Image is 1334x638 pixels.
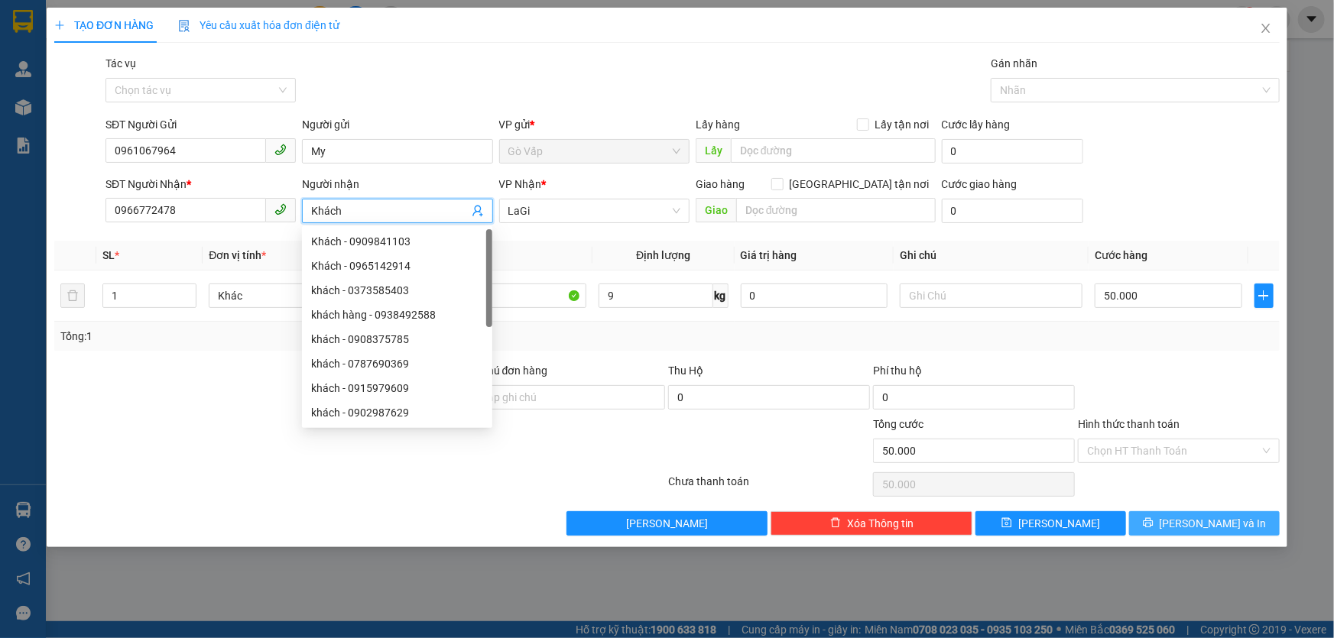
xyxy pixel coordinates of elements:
[499,178,542,190] span: VP Nhận
[1255,290,1273,302] span: plus
[942,178,1018,190] label: Cước giao hàng
[508,199,680,222] span: LaGi
[869,116,936,133] span: Lấy tận nơi
[713,283,729,308] span: kg
[178,20,190,32] img: icon
[209,249,266,261] span: Đơn vị tính
[311,257,483,274] div: Khách - 0965142914
[311,380,483,397] div: khách - 0915979609
[1160,515,1267,532] span: [PERSON_NAME] và In
[178,19,339,31] span: Yêu cầu xuất hóa đơn điện tử
[6,38,135,67] span: 33 Bác Ái, P Phước Hội, TX Lagi
[942,199,1083,223] input: Cước giao hàng
[302,303,492,327] div: khách hàng - 0938492588
[1095,249,1147,261] span: Cước hàng
[464,385,666,410] input: Ghi chú đơn hàng
[626,515,708,532] span: [PERSON_NAME]
[696,118,740,131] span: Lấy hàng
[311,404,483,421] div: khách - 0902987629
[636,249,690,261] span: Định lượng
[784,176,936,193] span: [GEOGRAPHIC_DATA] tận nơi
[508,140,680,163] span: Gò Vấp
[1254,283,1274,308] button: plus
[302,400,492,425] div: khách - 0902987629
[696,138,731,163] span: Lấy
[302,254,492,278] div: Khách - 0965142914
[873,362,1075,385] div: Phí thu hộ
[302,278,492,303] div: khách - 0373585403
[991,57,1037,70] label: Gán nhãn
[741,283,888,308] input: 0
[6,97,102,114] strong: Phiếu gửi hàng
[60,328,515,345] div: Tổng: 1
[696,178,745,190] span: Giao hàng
[668,364,703,377] span: Thu Hộ
[771,511,972,536] button: deleteXóa Thông tin
[302,116,492,133] div: Người gửi
[894,241,1089,270] th: Ghi chú
[900,283,1082,308] input: Ghi Chú
[218,284,382,307] span: Khác
[499,116,690,133] div: VP gửi
[1143,517,1154,530] span: printer
[302,229,492,254] div: Khách - 0909841103
[942,118,1011,131] label: Cước lấy hàng
[54,19,154,31] span: TẠO ĐƠN HÀNG
[302,351,492,376] div: khách - 0787690369
[472,205,484,217] span: user-add
[311,355,483,372] div: khách - 0787690369
[1129,511,1280,536] button: printer[PERSON_NAME] và In
[873,418,923,430] span: Tổng cước
[302,327,492,351] div: khách - 0908375785
[105,116,296,133] div: SĐT Người Gửi
[847,515,914,532] span: Xóa Thông tin
[60,283,85,308] button: delete
[741,249,797,261] span: Giá trị hàng
[274,144,287,156] span: phone
[6,8,138,29] strong: Nhà xe Mỹ Loan
[1018,515,1100,532] span: [PERSON_NAME]
[6,70,75,84] span: 0968278298
[1245,8,1287,50] button: Close
[54,20,65,31] span: plus
[404,283,586,308] input: VD: Bàn, Ghế
[150,8,216,25] span: METT7YI8
[1001,517,1012,530] span: save
[102,249,115,261] span: SL
[830,517,841,530] span: delete
[731,138,936,163] input: Dọc đường
[736,198,936,222] input: Dọc đường
[1260,22,1272,34] span: close
[311,233,483,250] div: Khách - 0909841103
[566,511,768,536] button: [PERSON_NAME]
[105,176,296,193] div: SĐT Người Nhận
[667,473,872,500] div: Chưa thanh toán
[302,176,492,193] div: Người nhận
[105,57,136,70] label: Tác vụ
[975,511,1126,536] button: save[PERSON_NAME]
[464,364,548,377] label: Ghi chú đơn hàng
[311,331,483,348] div: khách - 0908375785
[942,139,1083,164] input: Cước lấy hàng
[696,198,736,222] span: Giao
[160,97,206,114] span: Gò Vấp
[1078,418,1180,430] label: Hình thức thanh toán
[311,306,483,323] div: khách hàng - 0938492588
[311,282,483,299] div: khách - 0373585403
[302,376,492,400] div: khách - 0915979609
[274,203,287,215] span: phone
